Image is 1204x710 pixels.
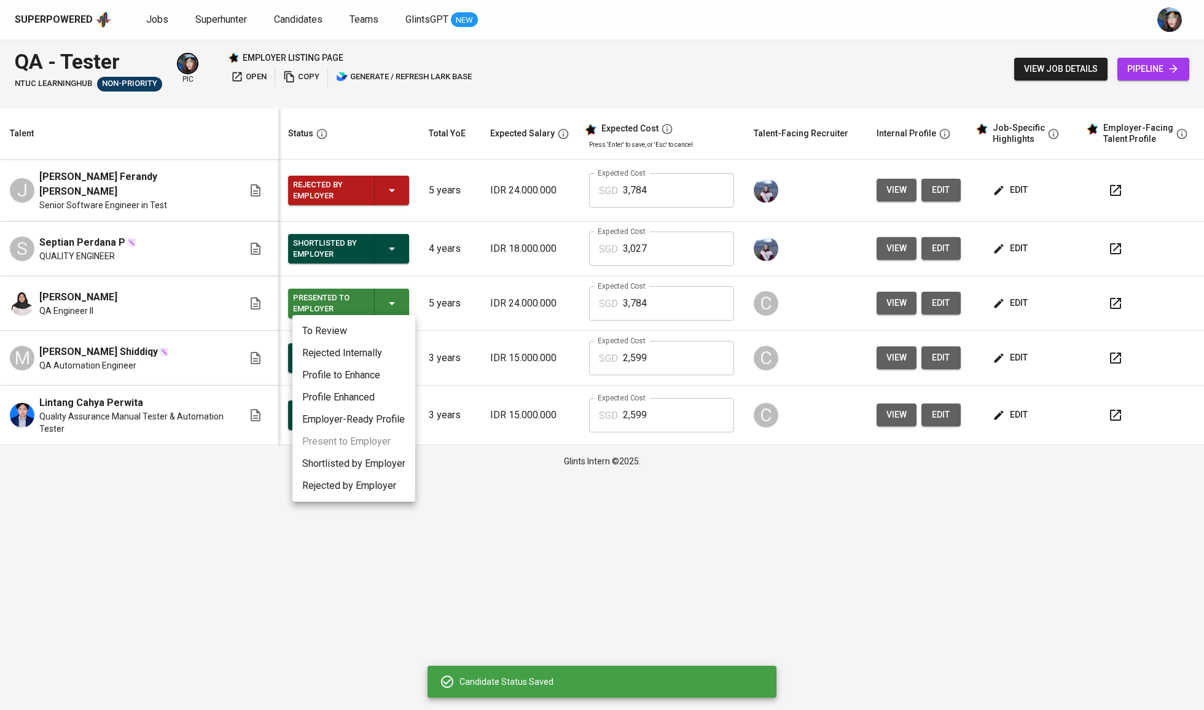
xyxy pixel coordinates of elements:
li: Profile Enhanced [292,386,415,408]
li: Shortlisted by Employer [292,453,415,475]
li: Profile to Enhance [292,364,415,386]
li: Rejected Internally [292,342,415,364]
li: Rejected by Employer [292,475,415,497]
li: Employer-Ready Profile [292,408,415,431]
div: Candidate Status Saved [459,676,767,688]
li: To Review [292,320,415,342]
